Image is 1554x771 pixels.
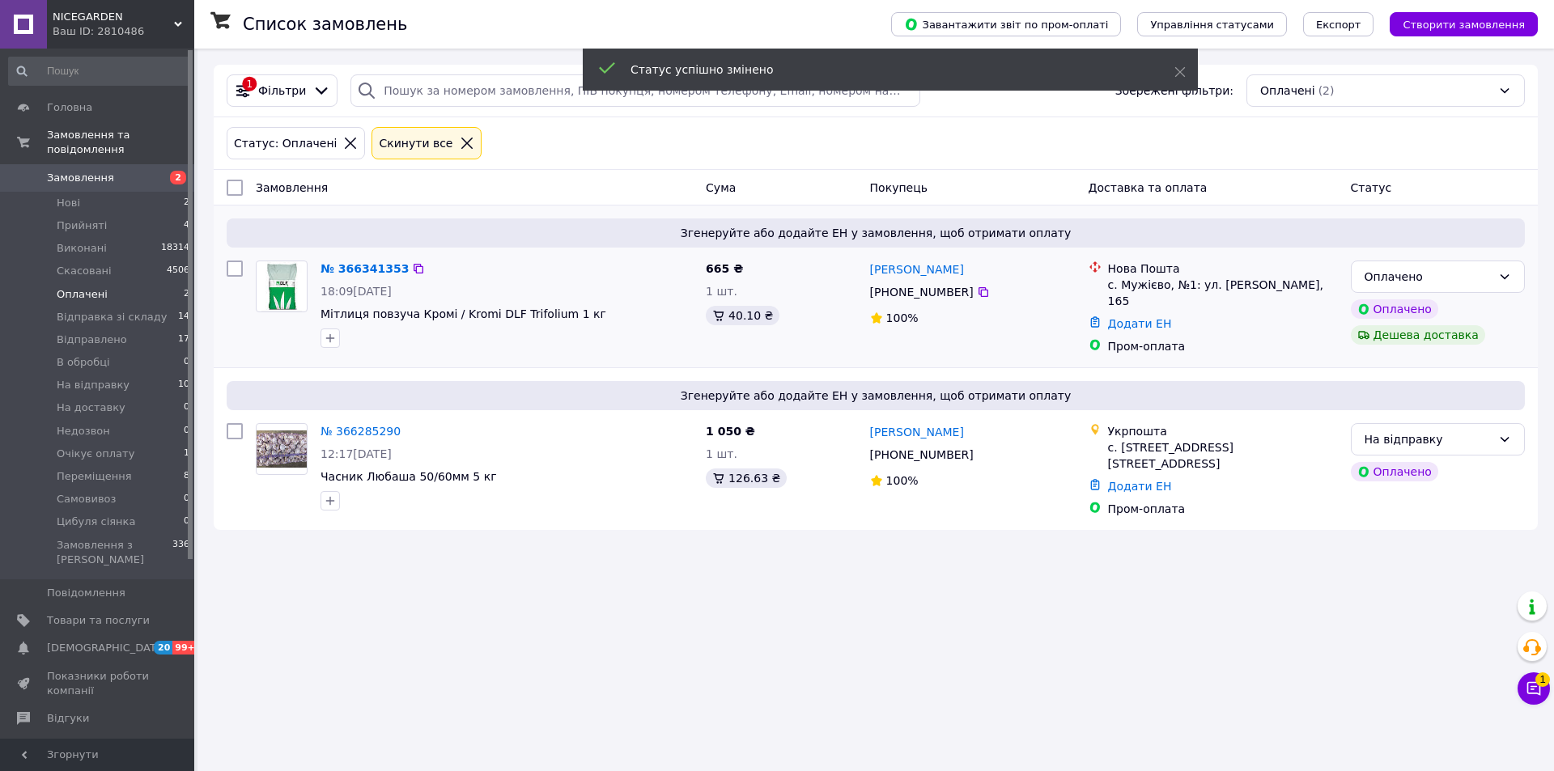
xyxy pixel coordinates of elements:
span: 0 [184,492,189,506]
span: 2 [184,287,189,302]
span: Експорт [1316,19,1361,31]
span: Головна [47,100,92,115]
span: 17 [178,333,189,347]
span: Виконані [57,241,107,256]
span: Повідомлення [47,586,125,600]
span: Оплачені [57,287,108,302]
button: Завантажити звіт по пром-оплаті [891,12,1121,36]
span: Замовлення [256,181,328,194]
span: На доставку [57,400,125,415]
span: 4506 [167,264,189,278]
span: 0 [184,400,189,415]
span: 18:09[DATE] [321,285,392,298]
span: Показники роботи компанії [47,669,150,698]
div: Оплачено [1351,462,1438,481]
span: Оплачені [1260,83,1315,99]
span: Згенеруйте або додайте ЕН у замовлення, щоб отримати оплату [233,225,1518,241]
span: Переміщення [57,469,132,484]
button: Управління статусами [1137,12,1287,36]
span: [DEMOGRAPHIC_DATA] [47,641,167,655]
div: Пром-оплата [1108,501,1338,517]
span: В обробці [57,355,110,370]
span: [PHONE_NUMBER] [870,448,974,461]
div: Cкинути все [376,134,456,152]
span: 100% [886,311,919,324]
span: Замовлення [47,171,114,185]
span: 18314 [161,241,189,256]
span: 665 ₴ [706,262,743,275]
span: 14 [178,310,189,324]
span: Відгуки [47,711,89,726]
div: Дешева доставка [1351,325,1485,345]
a: Часник Любаша 50/60мм 5 кг [321,470,497,483]
div: Оплачено [1365,268,1492,286]
span: Недозвон [57,424,110,438]
span: 1 шт. [706,447,737,460]
span: 100% [886,474,919,487]
span: Замовлення з [PERSON_NAME] [57,538,172,567]
span: Відправлено [57,333,127,347]
span: Статус [1351,181,1392,194]
a: Створити замовлення [1374,17,1538,30]
span: Цибуля сіянка [57,515,135,529]
span: 0 [184,424,189,438]
a: Фото товару [256,261,308,312]
span: Відправка зі складу [57,310,167,324]
div: с. [STREET_ADDRESS] [STREET_ADDRESS] [1108,439,1338,472]
button: Створити замовлення [1390,12,1538,36]
span: Нові [57,196,80,210]
span: Доставка та оплата [1089,181,1208,194]
div: Оплачено [1351,299,1438,319]
span: На відправку [57,378,129,392]
span: Скасовані [57,264,112,278]
span: Завантажити звіт по пром-оплаті [904,17,1108,32]
button: Чат з покупцем1 [1518,672,1550,705]
a: Додати ЕН [1108,317,1172,330]
span: 20 [154,641,172,655]
span: 336 [172,538,189,567]
span: 1 [1535,672,1550,687]
div: Нова Пошта [1108,261,1338,277]
span: 0 [184,355,189,370]
span: 99+ [172,641,199,655]
div: с. Мужієво, №1: ул. [PERSON_NAME], 165 [1108,277,1338,309]
a: Додати ЕН [1108,480,1172,493]
span: 2 [170,171,186,184]
span: Очікує оплату [57,447,134,461]
span: 1 шт. [706,285,737,298]
div: Пром-оплата [1108,338,1338,354]
a: Фото товару [256,423,308,475]
a: [PERSON_NAME] [870,261,964,277]
span: 0 [184,515,189,529]
span: Управління статусами [1150,19,1274,31]
span: 12:17[DATE] [321,447,392,460]
span: 8 [184,469,189,484]
span: Створити замовлення [1403,19,1525,31]
button: Експорт [1303,12,1374,36]
img: Фото товару [261,261,303,311]
h1: Список замовлень [243,15,407,34]
span: 4 [184,218,189,233]
span: 10 [178,378,189,392]
span: 1 [184,447,189,461]
a: № 366341353 [321,262,409,275]
span: Покупець [870,181,928,194]
span: Згенеруйте або додайте ЕН у замовлення, щоб отримати оплату [233,388,1518,404]
span: Самовивоз [57,492,116,506]
div: Статус: Оплачені [231,134,340,152]
input: Пошук [8,57,191,86]
div: Ваш ID: 2810486 [53,24,194,39]
div: Статус успішно змінено [631,61,1134,78]
span: Товари та послуги [47,613,150,628]
span: Cума [706,181,736,194]
span: Замовлення та повідомлення [47,128,194,157]
a: [PERSON_NAME] [870,424,964,440]
div: 126.63 ₴ [706,468,787,488]
span: NICEGARDEN [53,10,174,24]
div: Укрпошта [1108,423,1338,439]
span: [PHONE_NUMBER] [870,286,974,299]
div: На відправку [1365,430,1492,448]
span: Фільтри [258,83,306,99]
a: Мітлиця повзуча Кромі / Kromi DLF Trifolium 1 кг [321,307,606,320]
